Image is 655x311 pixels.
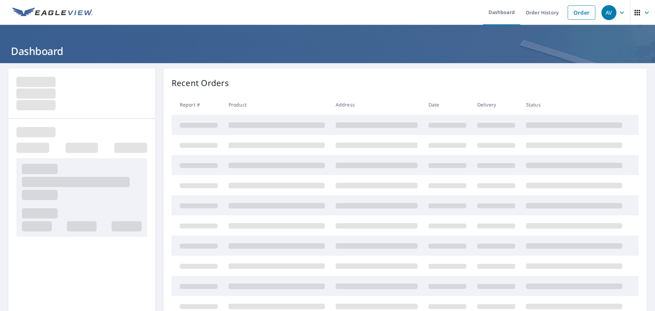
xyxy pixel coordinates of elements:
[172,95,223,115] th: Report #
[223,95,330,115] th: Product
[172,77,229,89] p: Recent Orders
[521,95,628,115] th: Status
[12,8,93,18] img: EV Logo
[423,95,472,115] th: Date
[472,95,521,115] th: Delivery
[568,5,595,20] a: Order
[601,5,616,20] div: AV
[330,95,423,115] th: Address
[8,44,647,58] h1: Dashboard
